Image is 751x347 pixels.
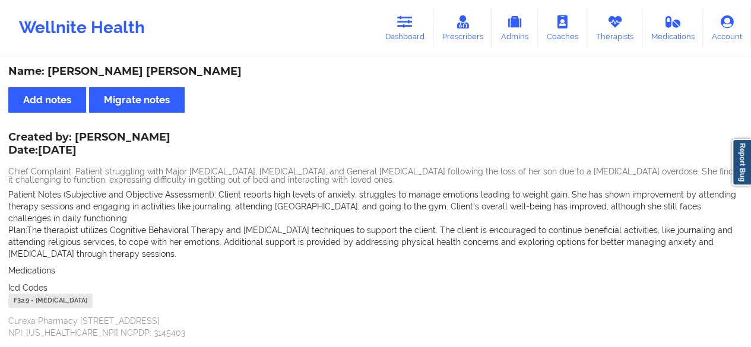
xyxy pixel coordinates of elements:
[8,87,86,113] button: Add notes
[732,139,751,186] a: Report Bug
[8,167,73,176] span: Chief Complaint:
[587,8,642,47] a: Therapists
[8,315,743,339] p: Curexa Pharmacy [STREET_ADDRESS] NPI: [US_HEALTHCARE_NPI] NCPDP: 3145403
[376,8,433,47] a: Dashboard
[8,190,736,223] span: Client reports high levels of anxiety, struggles to manage emotions leading to weight gain. She h...
[8,225,27,235] span: Plan:
[8,266,55,275] span: Medications
[538,8,587,47] a: Coaches
[8,283,47,292] span: Icd Codes
[8,167,737,184] span: Patient struggling with Major [MEDICAL_DATA], [MEDICAL_DATA], and General [MEDICAL_DATA] followin...
[8,131,170,158] div: Created by: [PERSON_NAME]
[89,87,185,113] button: Migrate notes
[8,143,170,158] p: Date: [DATE]
[8,65,743,78] div: Name: [PERSON_NAME] [PERSON_NAME]
[8,294,93,308] div: F32.9 - [MEDICAL_DATA]
[492,8,538,47] a: Admins
[642,8,704,47] a: Medications
[8,190,218,199] span: Patient Notes (Subjective and Objective Assessment):
[8,225,733,259] span: The therapist utilizes Cognitive Behavioral Therapy and [MEDICAL_DATA] techniques to support the ...
[433,8,492,47] a: Prescribers
[703,8,751,47] a: Account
